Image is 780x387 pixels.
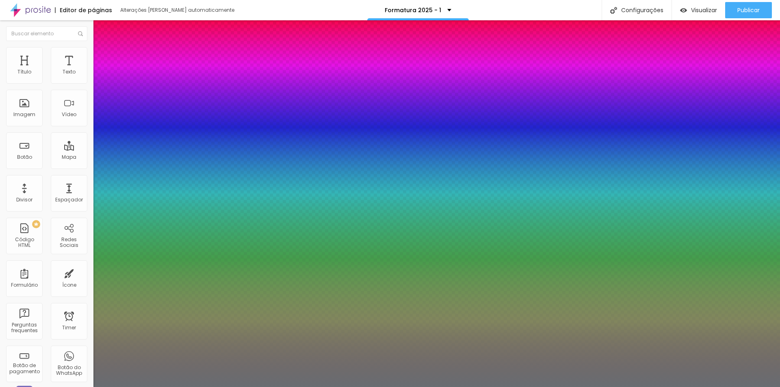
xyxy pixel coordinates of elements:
[8,237,40,249] div: Código HTML
[62,112,76,117] div: Vídeo
[55,7,112,13] div: Editor de páginas
[385,7,441,13] p: Formatura 2025 - 1
[62,154,76,160] div: Mapa
[17,69,31,75] div: Título
[53,237,85,249] div: Redes Sociais
[8,322,40,334] div: Perguntas frequentes
[8,363,40,374] div: Botão de pagamento
[672,2,725,18] button: Visualizar
[55,197,83,203] div: Espaçador
[691,7,717,13] span: Visualizar
[680,7,687,14] img: view-1.svg
[11,282,38,288] div: Formulário
[725,2,772,18] button: Publicar
[17,154,32,160] div: Botão
[78,31,83,36] img: Icone
[62,282,76,288] div: Ícone
[6,26,87,41] input: Buscar elemento
[62,325,76,331] div: Timer
[13,112,35,117] div: Imagem
[16,197,32,203] div: Divisor
[737,7,760,13] span: Publicar
[53,365,85,376] div: Botão do WhatsApp
[120,8,234,13] div: Alterações [PERSON_NAME] automaticamente
[63,69,76,75] div: Texto
[610,7,617,14] img: Icone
